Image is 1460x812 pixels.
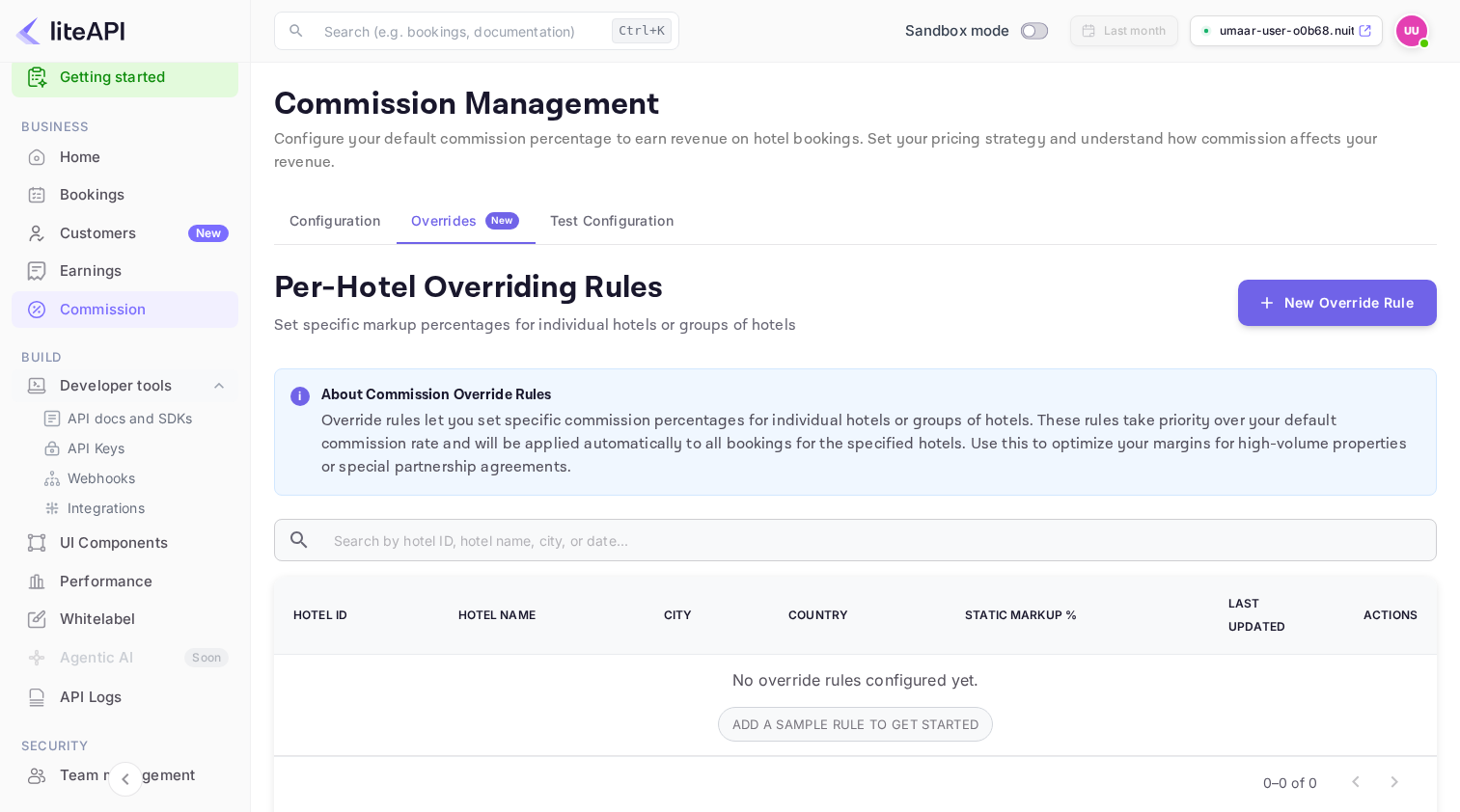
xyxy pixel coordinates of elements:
[274,198,396,244] button: Configuration
[274,577,435,655] th: Hotel ID
[12,679,238,717] div: API Logs
[897,20,1055,42] div: Switch to Production mode
[905,20,1010,42] span: Sandbox mode
[60,184,229,206] div: Bookings
[60,687,229,709] div: API Logs
[12,176,238,212] a: Bookings
[12,253,238,288] a: Earnings
[35,404,231,432] div: API docs and SDKs
[298,388,301,405] p: i
[35,434,231,462] div: API Keys
[1263,772,1317,793] p: 0–0 of 0
[42,408,223,428] a: API docs and SDKs
[35,464,231,492] div: Webhooks
[718,707,994,742] button: Add a sample rule to get started
[60,147,229,169] div: Home
[68,498,145,518] p: Integrations
[60,67,229,89] a: Getting started
[12,215,238,251] a: CustomersNew
[313,12,604,50] input: Search (e.g. bookings, documentation)
[12,291,238,327] a: Commission
[12,563,238,601] div: Performance
[68,408,193,428] p: API docs and SDKs
[12,369,238,403] div: Developer tools
[274,128,1437,175] p: Configure your default commission percentage to earn revenue on hotel bookings. Set your pricing ...
[765,577,942,655] th: Country
[274,86,1437,124] p: Commission Management
[1205,577,1340,655] th: Last Updated
[68,468,135,488] p: Webhooks
[12,601,238,638] div: Whitelabel
[1396,15,1427,46] img: Umaar User
[42,468,223,488] a: Webhooks
[60,375,209,397] div: Developer tools
[1104,22,1167,40] div: Last month
[12,601,238,636] a: Whitelabel
[108,762,143,797] button: Collapse navigation
[60,223,229,245] div: Customers
[411,212,519,230] div: Overrides
[942,577,1205,655] th: Static Markup %
[60,571,229,593] div: Performance
[12,757,238,793] a: Team management
[12,58,238,97] div: Getting started
[12,291,238,329] div: Commission
[60,260,229,283] div: Earnings
[12,679,238,715] a: API Logs
[435,577,642,655] th: Hotel Name
[12,525,238,562] div: UI Components
[12,563,238,599] a: Performance
[60,532,229,555] div: UI Components
[12,176,238,214] div: Bookings
[12,736,238,757] span: Security
[732,668,979,691] p: No override rules configured yet.
[485,214,519,227] span: New
[68,438,124,458] p: API Keys
[12,139,238,175] a: Home
[1238,280,1437,326] button: New Override Rule
[12,347,238,368] span: Build
[12,757,238,795] div: Team management
[60,765,229,787] div: Team management
[321,385,1420,407] p: About Commission Override Rules
[641,577,765,655] th: City
[612,18,672,43] div: Ctrl+K
[318,519,1437,561] input: Search by hotel ID, hotel name, city, or date...
[274,314,796,338] p: Set specific markup percentages for individual hotels or groups of hotels
[1340,577,1437,655] th: Actions
[15,15,124,46] img: LiteAPI logo
[321,410,1420,479] p: Override rules let you set specific commission percentages for individual hotels or groups of hot...
[60,299,229,321] div: Commission
[274,268,796,307] h4: Per-Hotel Overriding Rules
[188,225,229,242] div: New
[42,498,223,518] a: Integrations
[35,494,231,522] div: Integrations
[12,215,238,253] div: CustomersNew
[535,198,689,244] button: Test Configuration
[42,438,223,458] a: API Keys
[60,609,229,631] div: Whitelabel
[12,253,238,290] div: Earnings
[12,117,238,138] span: Business
[1220,22,1354,40] p: umaar-user-o0b68.nuite...
[12,139,238,176] div: Home
[12,525,238,560] a: UI Components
